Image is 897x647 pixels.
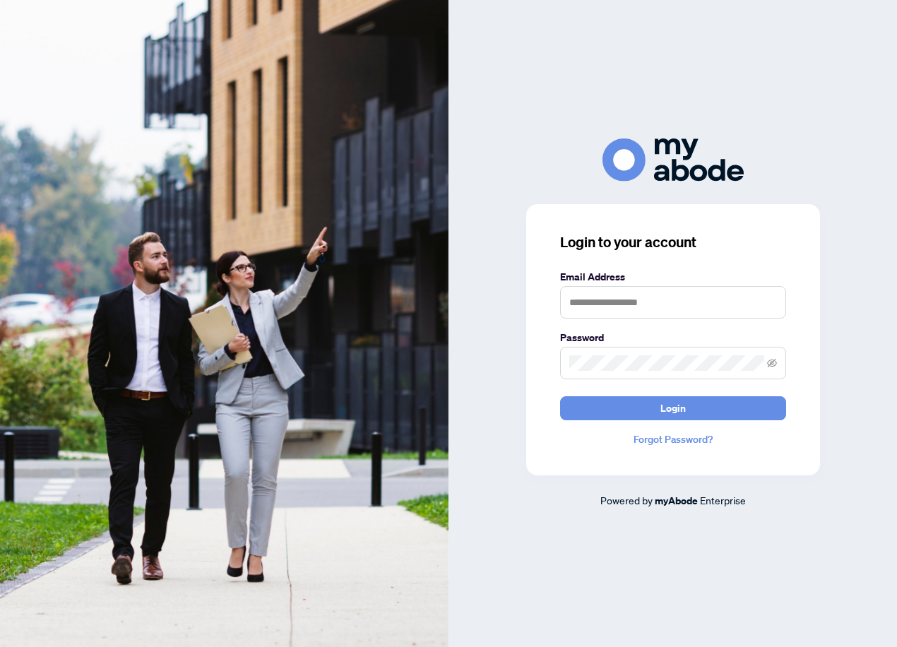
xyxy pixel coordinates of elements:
a: myAbode [655,493,698,509]
button: Login [560,396,786,420]
span: eye-invisible [767,358,777,368]
label: Email Address [560,269,786,285]
span: Enterprise [700,494,746,506]
img: ma-logo [602,138,744,182]
label: Password [560,330,786,345]
span: Powered by [600,494,653,506]
h3: Login to your account [560,232,786,252]
a: Forgot Password? [560,432,786,447]
span: Login [660,397,686,420]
